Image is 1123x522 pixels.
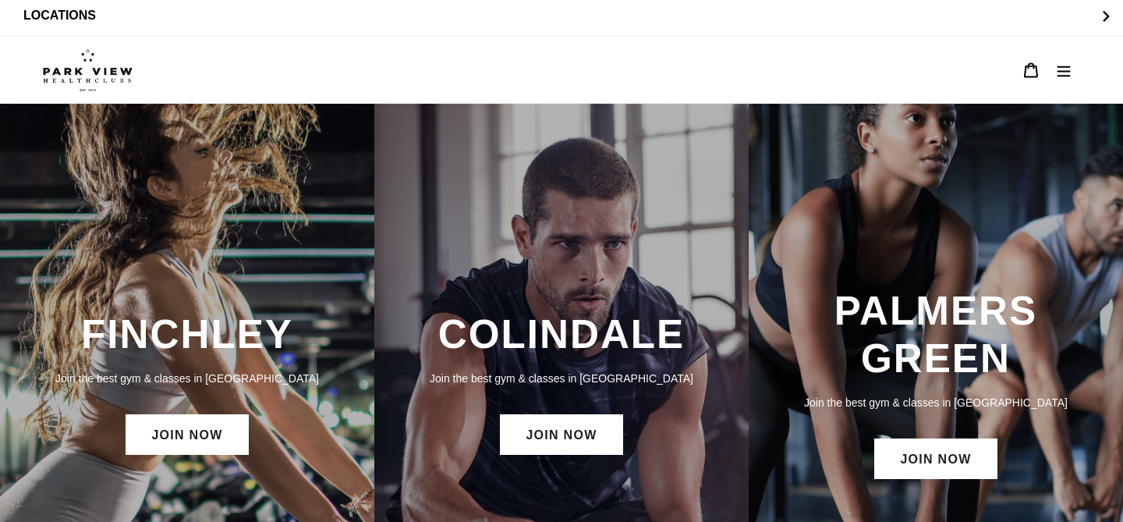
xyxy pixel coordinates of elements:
[500,414,622,455] a: JOIN NOW: Colindale Membership
[390,311,733,358] h3: COLINDALE
[16,370,359,387] p: Join the best gym & classes in [GEOGRAPHIC_DATA]
[16,311,359,358] h3: FINCHLEY
[764,394,1107,411] p: Join the best gym & classes in [GEOGRAPHIC_DATA]
[23,9,96,23] span: LOCATIONS
[1047,53,1080,87] button: Menu
[764,287,1107,383] h3: PALMERS GREEN
[874,439,997,479] a: JOIN NOW: Palmers Green Membership
[43,48,133,92] img: Park view health clubs is a gym near you.
[390,370,733,387] p: Join the best gym & classes in [GEOGRAPHIC_DATA]
[126,414,248,455] a: JOIN NOW: Finchley Membership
